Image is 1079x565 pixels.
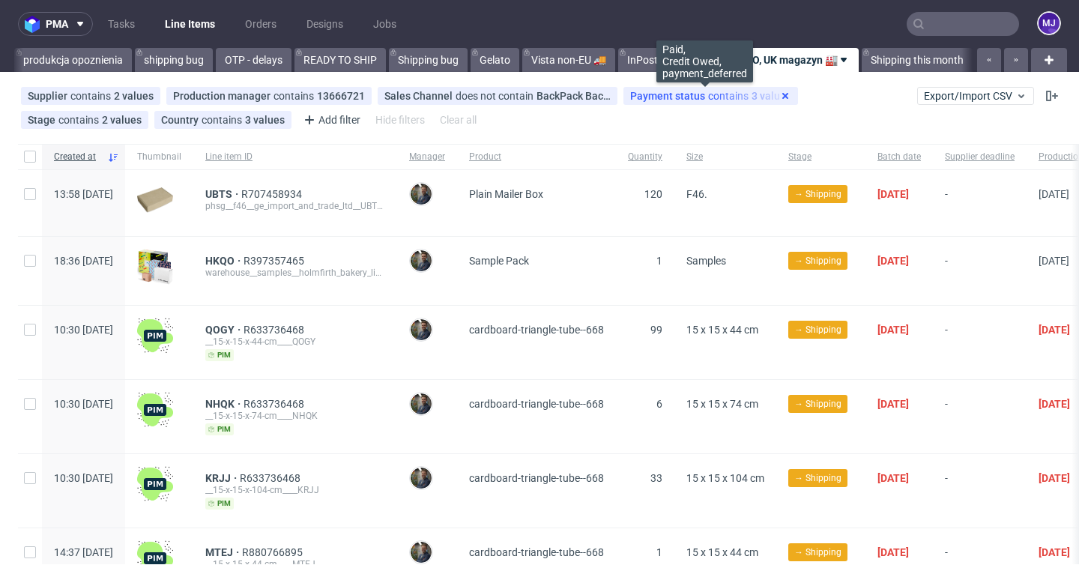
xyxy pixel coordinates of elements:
span: [DATE] [877,546,909,558]
img: logo [25,16,46,33]
span: cardboard-triangle-tube--668 [469,546,604,558]
div: 13666721 [317,90,365,102]
span: 1 [656,546,662,558]
span: Sample Pack [469,255,529,267]
div: 2 values [102,114,142,126]
a: MTEJ [205,546,242,558]
span: [DATE] [1039,255,1069,267]
span: pim [205,423,234,435]
span: 13:58 [DATE] [54,188,113,200]
a: Line Items [156,12,224,36]
a: R397357465 [244,255,307,267]
a: CH, NO, UK magazyn 🏭 [717,48,859,72]
span: Samples [686,255,726,267]
span: R633736468 [244,324,307,336]
span: → Shipping [794,471,841,485]
span: cardboard-triangle-tube--668 [469,324,604,336]
span: Thumbnail [137,151,181,163]
span: Production manager [173,90,273,102]
div: __15-x-15-x-44-cm____QOGY [205,336,385,348]
span: Product [469,151,604,163]
a: Jobs [364,12,405,36]
span: pma [46,19,68,29]
button: pma [18,12,93,36]
span: Manager [409,151,445,163]
span: Created at [54,151,101,163]
span: [DATE] [877,472,909,484]
span: [DATE] [1039,324,1070,336]
div: __15-x-15-x-74-cm____NHQK [205,410,385,422]
a: HKQO [205,255,244,267]
span: 10:30 [DATE] [54,398,113,410]
span: contains [58,114,102,126]
span: pim [205,349,234,361]
span: → Shipping [794,546,841,559]
span: → Shipping [794,323,841,336]
span: Supplier deadline [945,151,1015,163]
span: F46. [686,188,707,200]
span: → Shipping [794,187,841,201]
div: 2 values [114,90,154,102]
span: - [945,472,1015,510]
span: 99 [650,324,662,336]
div: phsg__f46__ge_import_and_trade_ltd__UBTS__ge_import_and_trade_ltd__UBTS [205,200,385,212]
span: [DATE] [877,324,909,336]
img: sample-icon.16e107be6ad460a3e330.png [137,249,173,285]
img: wHgJFi1I6lmhQAAAABJRU5ErkJggg== [137,318,173,354]
button: Export/Import CSV [917,87,1034,105]
a: R880766895 [242,546,306,558]
a: R633736468 [244,398,307,410]
a: InPost orders ☀️ [618,48,714,72]
span: contains [202,114,245,126]
div: BackPack Back Market [537,90,611,102]
img: plain-eco.9b3ba858dad33fd82c36.png [137,187,173,213]
span: Batch date [877,151,921,163]
span: → Shipping [794,254,841,268]
span: Stage [788,151,853,163]
a: Orders [236,12,285,36]
div: Add filter [297,108,363,132]
a: R707458934 [241,188,305,200]
a: Designs [297,12,352,36]
div: 3 values [245,114,285,126]
a: UBTS [205,188,241,200]
span: [DATE] [1039,546,1070,558]
div: Clear all [437,109,480,130]
a: R633736468 [240,472,303,484]
span: [DATE] [1039,398,1070,410]
span: 15 x 15 x 44 cm [686,546,758,558]
img: Maciej Sobola [411,184,432,205]
span: - [945,324,1015,361]
img: Maciej Sobola [411,542,432,563]
span: - [945,398,1015,435]
span: contains [273,90,317,102]
span: 10:30 [DATE] [54,472,113,484]
a: QOGY [205,324,244,336]
span: contains [708,90,752,102]
a: KRJJ [205,472,240,484]
a: Tasks [99,12,144,36]
a: Shipping bug [389,48,468,72]
span: Line item ID [205,151,385,163]
img: wHgJFi1I6lmhQAAAABJRU5ErkJggg== [137,466,173,502]
div: __15-x-15-x-104-cm____KRJJ [205,484,385,496]
span: Plain Mailer Box [469,188,543,200]
span: 18:36 [DATE] [54,255,113,267]
a: produkcja opoznienia [14,48,132,72]
span: Stage [28,114,58,126]
span: → Shipping [794,397,841,411]
span: Supplier [28,90,70,102]
img: Maciej Sobola [411,393,432,414]
a: Shipping this month [862,48,973,72]
span: 1 [656,255,662,267]
div: Hide filters [372,109,428,130]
